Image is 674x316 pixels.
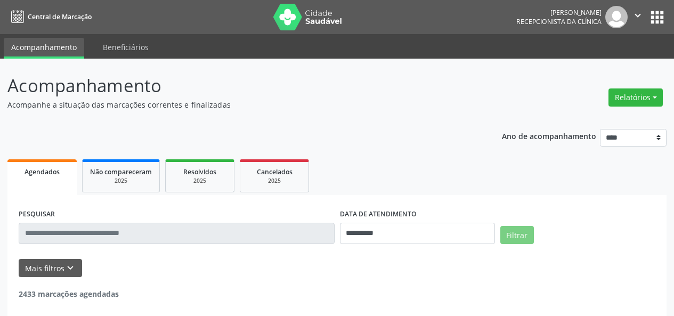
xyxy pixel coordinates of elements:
span: Recepcionista da clínica [516,17,602,26]
span: Cancelados [257,167,293,176]
button: Relatórios [608,88,663,107]
div: 2025 [90,177,152,185]
p: Acompanhe a situação das marcações correntes e finalizadas [7,99,469,110]
div: 2025 [248,177,301,185]
p: Acompanhamento [7,72,469,99]
a: Acompanhamento [4,38,84,59]
button:  [628,6,648,28]
i: keyboard_arrow_down [64,262,76,274]
label: DATA DE ATENDIMENTO [340,206,417,223]
button: apps [648,8,667,27]
span: Agendados [25,167,60,176]
strong: 2433 marcações agendadas [19,289,119,299]
span: Central de Marcação [28,12,92,21]
a: Beneficiários [95,38,156,56]
a: Central de Marcação [7,8,92,26]
i:  [632,10,644,21]
button: Mais filtroskeyboard_arrow_down [19,259,82,278]
button: Filtrar [500,226,534,244]
img: img [605,6,628,28]
span: Resolvidos [183,167,216,176]
div: 2025 [173,177,226,185]
label: PESQUISAR [19,206,55,223]
span: Não compareceram [90,167,152,176]
div: [PERSON_NAME] [516,8,602,17]
p: Ano de acompanhamento [502,129,596,142]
